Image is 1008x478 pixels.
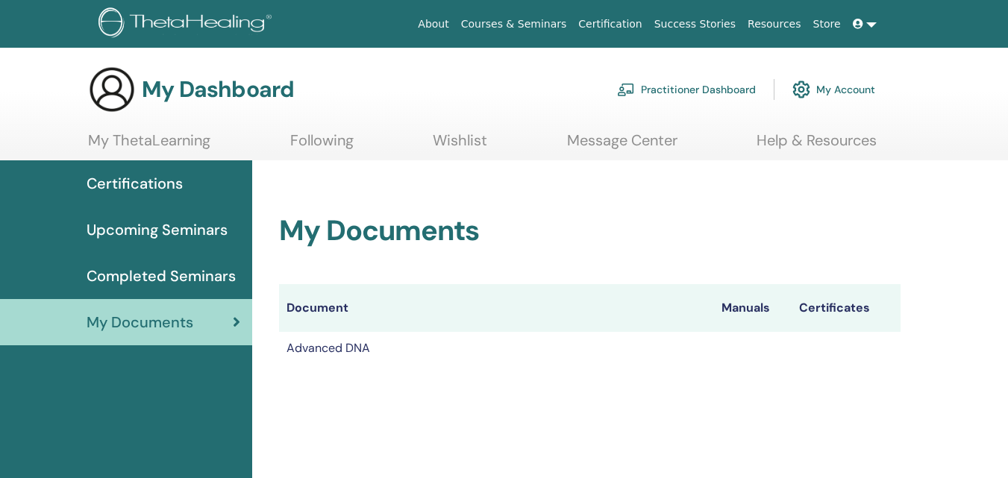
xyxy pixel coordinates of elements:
a: Wishlist [433,131,487,160]
h2: My Documents [279,214,901,248]
a: My Account [792,73,875,106]
h3: My Dashboard [142,76,294,103]
a: Message Center [567,131,677,160]
a: Success Stories [648,10,742,38]
span: My Documents [87,311,193,333]
th: Certificates [792,284,901,332]
a: Store [807,10,847,38]
a: Following [290,131,354,160]
a: My ThetaLearning [88,131,210,160]
img: generic-user-icon.jpg [88,66,136,113]
th: Manuals [714,284,792,332]
span: Completed Seminars [87,265,236,287]
a: About [412,10,454,38]
a: Certification [572,10,648,38]
a: Practitioner Dashboard [617,73,756,106]
td: Advanced DNA [279,332,714,365]
img: cog.svg [792,77,810,102]
th: Document [279,284,714,332]
span: Upcoming Seminars [87,218,228,241]
a: Help & Resources [757,131,877,160]
img: chalkboard-teacher.svg [617,83,635,96]
a: Resources [742,10,807,38]
a: Courses & Seminars [455,10,573,38]
img: logo.png [98,7,277,41]
span: Certifications [87,172,183,195]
